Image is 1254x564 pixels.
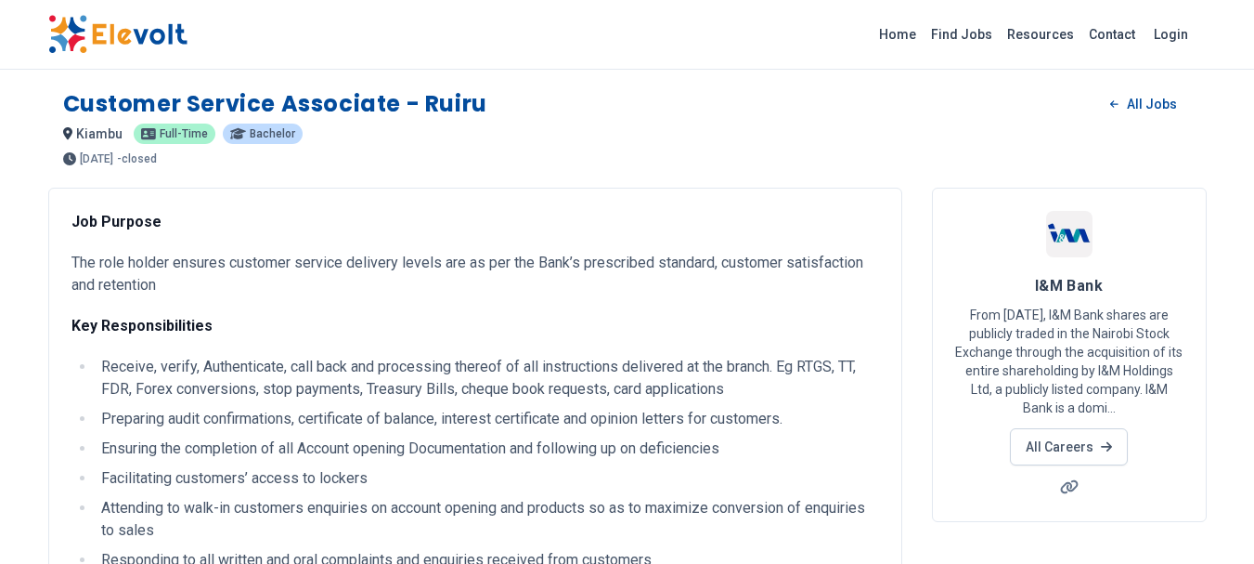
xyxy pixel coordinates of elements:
span: Full-time [160,128,208,139]
li: Ensuring the completion of all Account opening Documentation and following up on deficiencies [96,438,879,460]
span: I&M Bank [1035,277,1104,295]
span: kiambu [76,126,123,141]
strong: Key Responsibilities [71,317,213,334]
h1: Customer Service Associate - Ruiru [63,89,487,119]
a: All Careers [1010,428,1128,466]
a: Login [1143,16,1199,53]
p: The role holder ensures customer service delivery levels are as per the Bank’s prescribed standar... [71,252,879,296]
li: Preparing audit confirmations, certificate of balance, interest certificate and opinion letters f... [96,408,879,430]
a: Home [872,20,924,49]
a: Find Jobs [924,20,1000,49]
span: [DATE] [80,153,113,164]
img: I&M Bank [1046,211,1092,257]
li: Attending to walk-in customers enquiries on account opening and products so as to maximize conver... [96,497,879,542]
strong: Job Purpose [71,213,162,230]
li: Facilitating customers’ access to lockers [96,467,879,490]
span: Bachelor [250,128,295,139]
img: Elevolt [48,15,187,54]
a: Resources [1000,20,1081,49]
p: From [DATE], I&M Bank shares are publicly traded in the Nairobi Stock Exchange through the acquis... [955,306,1183,417]
a: Contact [1081,20,1143,49]
a: All Jobs [1095,90,1191,118]
li: Receive, verify, Authenticate, call back and processing thereof of all instructions delivered at ... [96,356,879,400]
p: - closed [117,153,157,164]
